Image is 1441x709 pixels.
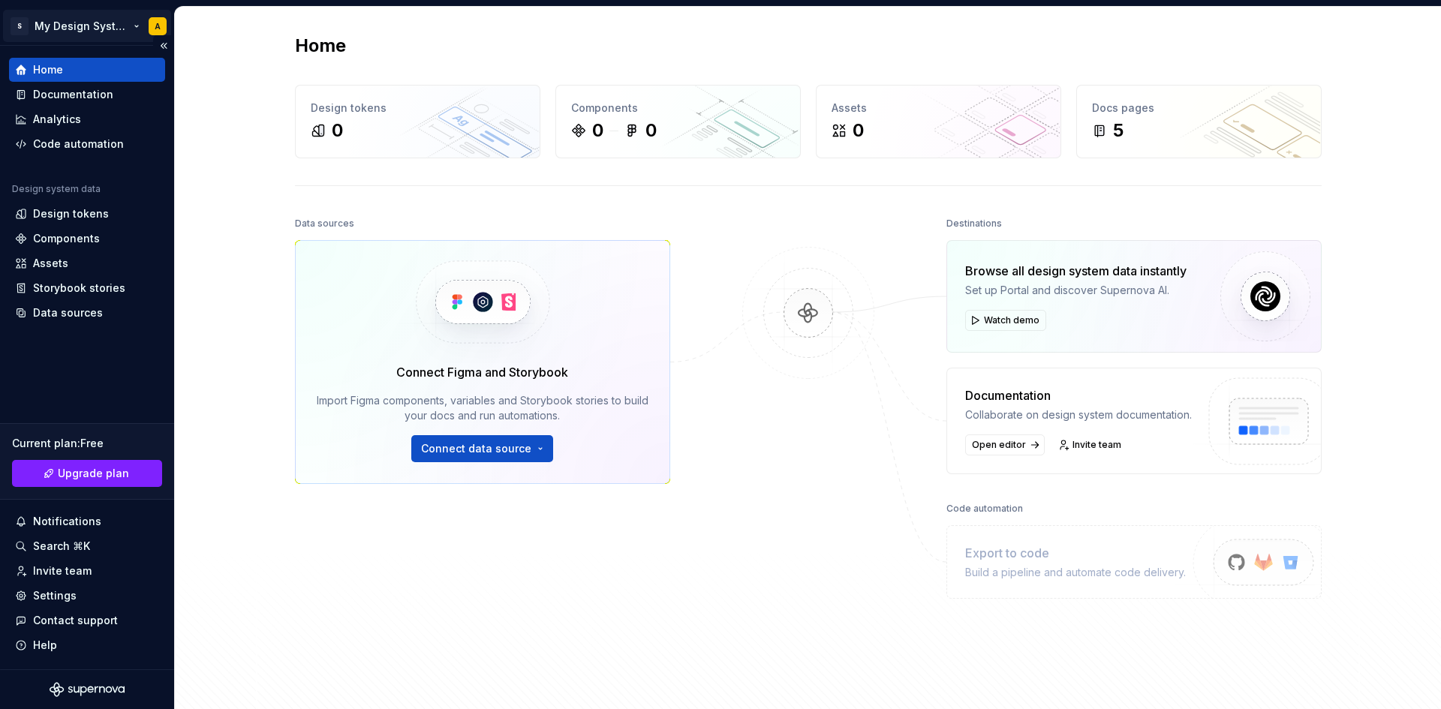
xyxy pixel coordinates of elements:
[965,310,1046,331] button: Watch demo
[965,283,1187,298] div: Set up Portal and discover Supernova AI.
[33,281,125,296] div: Storybook stories
[33,206,109,221] div: Design tokens
[1092,101,1306,116] div: Docs pages
[33,231,100,246] div: Components
[295,85,540,158] a: Design tokens0
[972,439,1026,451] span: Open editor
[965,565,1186,580] div: Build a pipeline and automate code delivery.
[12,460,162,487] button: Upgrade plan
[571,101,785,116] div: Components
[555,85,801,158] a: Components00
[965,262,1187,280] div: Browse all design system data instantly
[9,559,165,583] a: Invite team
[853,119,864,143] div: 0
[33,112,81,127] div: Analytics
[33,514,101,529] div: Notifications
[33,256,68,271] div: Assets
[33,613,118,628] div: Contact support
[832,101,1045,116] div: Assets
[9,608,165,632] button: Contact support
[816,85,1061,158] a: Assets0
[33,87,113,102] div: Documentation
[311,101,525,116] div: Design tokens
[9,534,165,558] button: Search ⌘K
[965,544,1186,562] div: Export to code
[58,466,129,481] span: Upgrade plan
[1076,85,1322,158] a: Docs pages5
[965,434,1045,455] a: Open editor
[295,213,354,234] div: Data sources
[1113,119,1124,143] div: 5
[1072,439,1121,451] span: Invite team
[50,682,125,697] svg: Supernova Logo
[12,436,162,451] div: Current plan : Free
[9,202,165,226] a: Design tokens
[9,301,165,325] a: Data sources
[9,83,165,107] a: Documentation
[1054,434,1128,455] a: Invite team
[332,119,343,143] div: 0
[153,35,174,56] button: Collapse sidebar
[317,393,648,423] div: Import Figma components, variables and Storybook stories to build your docs and run automations.
[9,509,165,533] button: Notifications
[11,17,29,35] div: S
[592,119,603,143] div: 0
[9,58,165,82] a: Home
[33,137,124,152] div: Code automation
[411,435,553,462] button: Connect data source
[9,227,165,251] a: Components
[9,132,165,156] a: Code automation
[12,183,101,195] div: Design system data
[9,251,165,275] a: Assets
[984,314,1039,326] span: Watch demo
[396,363,568,381] div: Connect Figma and Storybook
[946,498,1023,519] div: Code automation
[645,119,657,143] div: 0
[33,638,57,653] div: Help
[33,539,90,554] div: Search ⌘K
[421,441,531,456] span: Connect data source
[9,584,165,608] a: Settings
[9,276,165,300] a: Storybook stories
[9,107,165,131] a: Analytics
[33,305,103,320] div: Data sources
[33,563,92,578] div: Invite team
[295,34,346,58] h2: Home
[155,20,161,32] div: A
[965,407,1192,422] div: Collaborate on design system documentation.
[965,386,1192,404] div: Documentation
[33,588,77,603] div: Settings
[35,19,131,34] div: My Design System
[3,10,171,42] button: SMy Design SystemA
[946,213,1002,234] div: Destinations
[9,633,165,657] button: Help
[33,62,63,77] div: Home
